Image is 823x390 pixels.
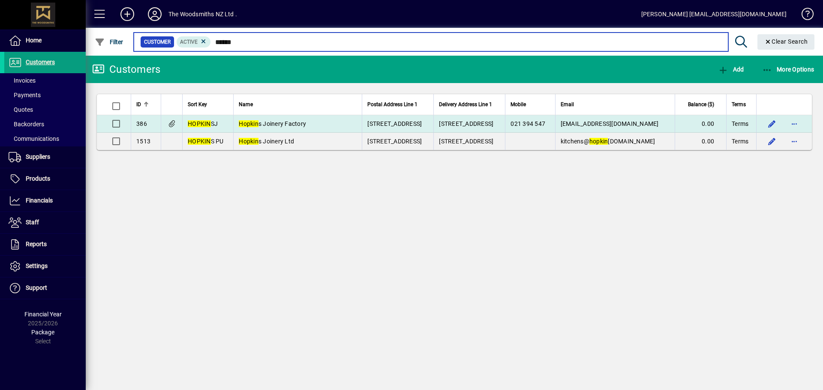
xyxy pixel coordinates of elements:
div: ID [136,100,156,109]
div: [PERSON_NAME] [EMAIL_ADDRESS][DOMAIN_NAME] [641,7,787,21]
span: Delivery Address Line 1 [439,100,492,109]
div: Customers [92,63,160,76]
span: Package [31,329,54,336]
button: More options [787,117,801,131]
a: Financials [4,190,86,211]
button: Edit [765,117,779,131]
span: 1513 [136,138,150,145]
span: s Joinery Ltd [239,138,294,145]
span: More Options [762,66,814,73]
span: Filter [95,39,123,45]
span: Backorders [9,121,44,128]
em: hopkin [589,138,608,145]
a: Settings [4,256,86,277]
span: Customers [26,59,55,65]
em: HOPKIN [188,138,211,145]
button: Add [114,6,141,22]
span: Invoices [9,77,36,84]
div: Name [239,100,357,109]
span: [STREET_ADDRESS] [367,138,422,145]
a: Staff [4,212,86,233]
button: Clear [757,34,815,50]
span: [STREET_ADDRESS] [439,120,493,127]
span: kitchens@ [DOMAIN_NAME] [561,138,655,145]
a: Quotes [4,102,86,117]
a: Backorders [4,117,86,131]
td: 0.00 [675,133,726,150]
a: Support [4,277,86,299]
a: Products [4,168,86,190]
a: Home [4,30,86,51]
span: Financial Year [24,311,62,318]
span: Mobile [511,100,526,109]
span: Postal Address Line 1 [367,100,418,109]
span: [STREET_ADDRESS] [439,138,493,145]
button: Profile [141,6,168,22]
span: Support [26,284,47,291]
em: Hopkin [239,138,258,145]
a: Suppliers [4,146,86,168]
span: Terms [732,137,748,146]
span: 021 394 547 [511,120,545,127]
div: The Woodsmiths NZ Ltd . [168,7,237,21]
span: 386 [136,120,147,127]
mat-chip: Activation Status: Active [177,36,211,48]
div: Mobile [511,100,550,109]
span: Staff [26,219,39,226]
span: Clear Search [764,38,808,45]
a: Knowledge Base [795,2,812,30]
span: Customer [144,38,171,46]
span: [EMAIL_ADDRESS][DOMAIN_NAME] [561,120,659,127]
button: More Options [760,62,817,77]
span: Payments [9,92,41,98]
a: Communications [4,131,86,146]
div: Balance ($) [680,100,722,109]
em: Hopkin [239,120,258,127]
a: Invoices [4,73,86,88]
span: Quotes [9,106,33,113]
button: Add [716,62,746,77]
span: Financials [26,197,53,204]
td: 0.00 [675,115,726,133]
span: Active [180,39,198,45]
span: Settings [26,262,48,269]
span: S PU [188,138,224,145]
em: HOPKIN [188,120,211,127]
span: [STREET_ADDRESS] [367,120,422,127]
span: Terms [732,119,748,128]
span: ID [136,100,141,109]
span: SJ [188,120,218,127]
span: Terms [732,100,746,109]
span: Add [718,66,744,73]
button: Edit [765,134,779,148]
span: Email [561,100,574,109]
button: More options [787,134,801,148]
span: s Joinery Factory [239,120,306,127]
span: Name [239,100,253,109]
span: Balance ($) [688,100,714,109]
span: Reports [26,241,47,247]
div: Email [561,100,670,109]
span: Products [26,175,50,182]
span: Home [26,37,42,44]
button: Filter [93,34,126,50]
span: Sort Key [188,100,207,109]
a: Reports [4,234,86,255]
span: Communications [9,135,59,142]
span: Suppliers [26,153,50,160]
a: Payments [4,88,86,102]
